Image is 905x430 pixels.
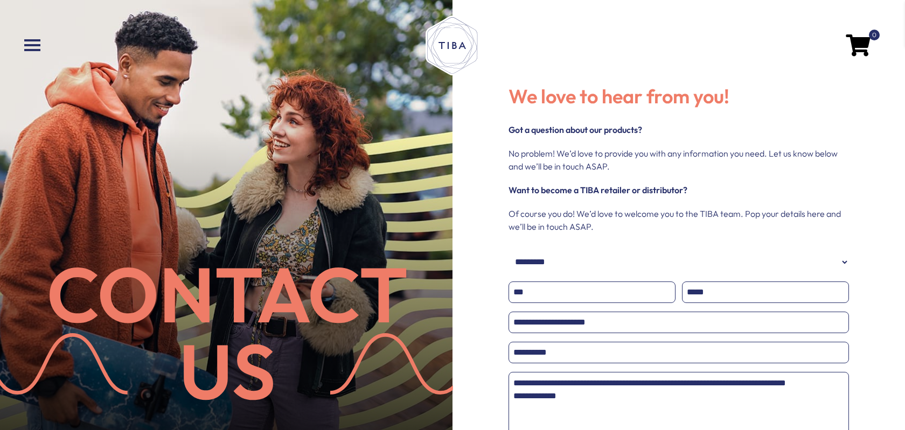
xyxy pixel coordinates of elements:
p: No problem! We’d love to provide you with any information you need. Let us know below and we’ll b... [509,147,849,173]
a: 0 [846,38,870,51]
strong: Want to become a TIBA retailer or distributor? [509,185,687,195]
span: 0 [869,30,880,40]
strong: Got a question about our products? [509,124,642,135]
span: We love to hear from you! [509,84,729,108]
p: Of course you do! We’d love to welcome you to the TIBA team. Pop your details here and we’ll be i... [509,207,849,233]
